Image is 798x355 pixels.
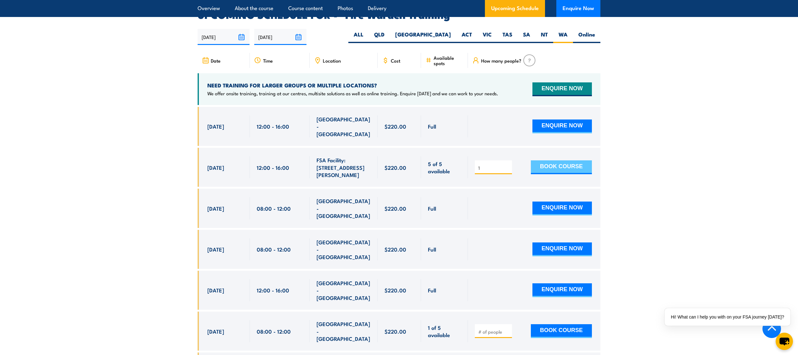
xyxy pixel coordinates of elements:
[391,58,400,63] span: Cost
[317,156,371,178] span: FSA Facility: [STREET_ADDRESS][PERSON_NAME]
[478,329,510,335] input: # of people
[477,31,497,43] label: VIC
[198,29,250,45] input: From date
[532,119,592,133] button: ENQUIRE NOW
[478,165,510,171] input: # of people
[385,246,406,253] span: $220.00
[317,279,371,301] span: [GEOGRAPHIC_DATA] - [GEOGRAPHIC_DATA]
[317,197,371,219] span: [GEOGRAPHIC_DATA] - [GEOGRAPHIC_DATA]
[385,123,406,130] span: $220.00
[536,31,553,43] label: NT
[257,246,291,253] span: 08:00 - 12:00
[263,58,273,63] span: Time
[497,31,518,43] label: TAS
[257,164,289,171] span: 12:00 - 16:00
[428,246,436,253] span: Full
[348,31,369,43] label: ALL
[207,90,498,97] p: We offer onsite training, training at our centres, multisite solutions as well as online training...
[254,29,306,45] input: To date
[257,328,291,335] span: 08:00 - 12:00
[317,238,371,260] span: [GEOGRAPHIC_DATA] - [GEOGRAPHIC_DATA]
[531,160,592,174] button: BOOK COURSE
[257,123,289,130] span: 12:00 - 16:00
[531,324,592,338] button: BOOK COURSE
[553,31,573,43] label: WA
[317,320,371,342] span: [GEOGRAPHIC_DATA] - [GEOGRAPHIC_DATA]
[434,55,464,66] span: Available spots
[428,123,436,130] span: Full
[323,58,341,63] span: Location
[532,283,592,297] button: ENQUIRE NOW
[532,242,592,256] button: ENQUIRE NOW
[257,205,291,212] span: 08:00 - 12:00
[211,58,221,63] span: Date
[456,31,477,43] label: ACT
[428,286,436,294] span: Full
[198,10,600,19] h2: UPCOMING SCHEDULE FOR - "Fire Warden Training"
[428,324,461,339] span: 1 of 5 available
[369,31,390,43] label: QLD
[207,205,224,212] span: [DATE]
[207,246,224,253] span: [DATE]
[207,82,498,89] h4: NEED TRAINING FOR LARGER GROUPS OR MULTIPLE LOCATIONS?
[481,58,521,63] span: How many people?
[207,123,224,130] span: [DATE]
[207,286,224,294] span: [DATE]
[428,205,436,212] span: Full
[665,308,790,326] div: Hi! What can I help you with on your FSA journey [DATE]?
[257,286,289,294] span: 12:00 - 16:00
[532,82,592,96] button: ENQUIRE NOW
[776,333,793,350] button: chat-button
[207,164,224,171] span: [DATE]
[385,164,406,171] span: $220.00
[385,328,406,335] span: $220.00
[532,202,592,215] button: ENQUIRE NOW
[573,31,600,43] label: Online
[317,115,371,137] span: [GEOGRAPHIC_DATA] - [GEOGRAPHIC_DATA]
[390,31,456,43] label: [GEOGRAPHIC_DATA]
[518,31,536,43] label: SA
[385,205,406,212] span: $220.00
[207,328,224,335] span: [DATE]
[428,160,461,175] span: 5 of 5 available
[385,286,406,294] span: $220.00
